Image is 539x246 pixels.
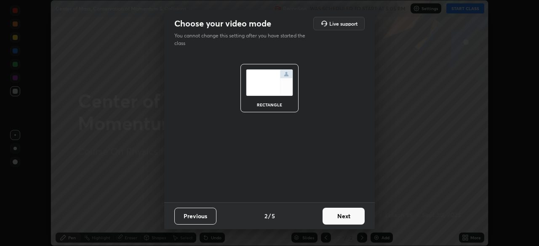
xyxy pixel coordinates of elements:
[268,212,271,220] h4: /
[174,18,271,29] h2: Choose your video mode
[253,103,286,107] div: rectangle
[323,208,365,225] button: Next
[329,21,358,26] h5: Live support
[174,208,216,225] button: Previous
[272,212,275,220] h4: 5
[264,212,267,220] h4: 2
[246,69,293,96] img: normalScreenIcon.ae25ed63.svg
[174,32,311,47] p: You cannot change this setting after you have started the class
